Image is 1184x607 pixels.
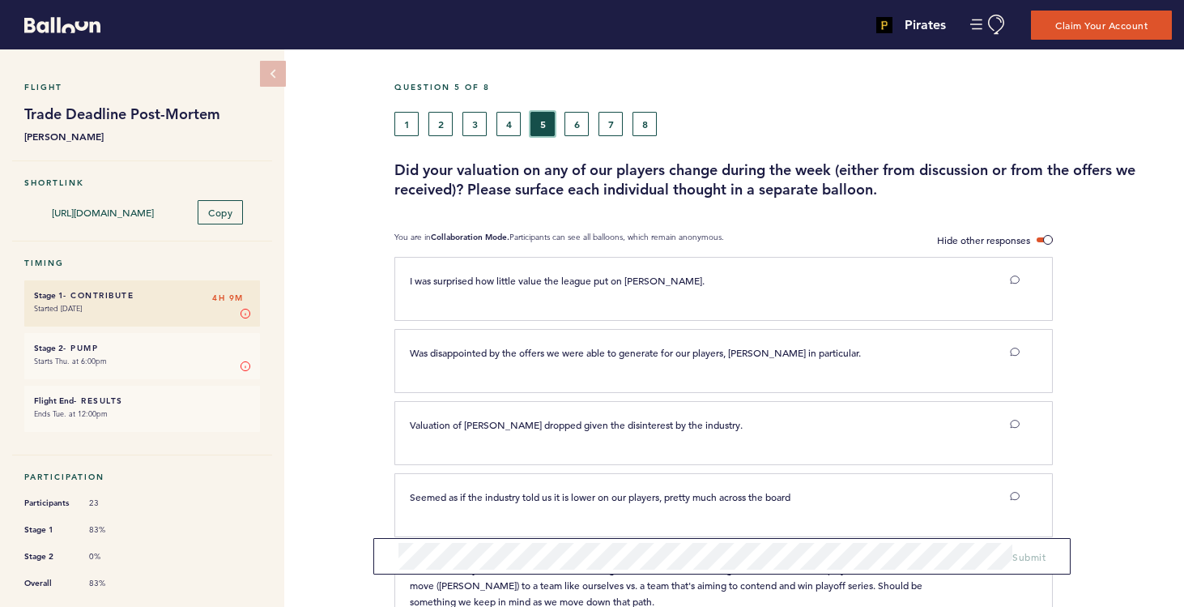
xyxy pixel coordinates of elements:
[598,112,623,136] button: 7
[462,112,487,136] button: 3
[34,356,107,366] time: Starts Thu. at 6:00pm
[394,232,724,249] p: You are in Participants can see all balloons, which remain anonymous.
[34,343,63,353] small: Stage 2
[89,551,138,562] span: 0%
[410,274,705,287] span: I was surprised how little value the league put on [PERSON_NAME].
[24,522,73,538] span: Stage 1
[34,408,108,419] time: Ends Tue. at 12:00pm
[34,395,74,406] small: Flight End
[394,82,1172,92] h5: Question 5 of 8
[410,418,743,431] span: Valuation of [PERSON_NAME] dropped given the disinterest by the industry.
[34,290,250,301] h6: - Contribute
[34,303,82,314] time: Started [DATE]
[24,575,73,592] span: Overall
[24,258,260,268] h5: Timing
[905,15,946,35] h4: Pirates
[89,498,138,509] span: 23
[34,290,63,301] small: Stage 1
[89,524,138,536] span: 83%
[564,112,589,136] button: 6
[1012,550,1046,563] span: Submit
[394,112,419,136] button: 1
[394,160,1172,199] h3: Did your valuation on any of our players change during the week (either from discussion or from t...
[1012,549,1046,565] button: Submit
[431,232,509,242] b: Collaboration Mode.
[212,290,244,306] span: 4H 9M
[12,16,100,33] a: Balloon
[410,490,790,503] span: Seemed as if the industry told us it is lower on our players, pretty much across the board
[1031,11,1172,40] button: Claim Your Account
[24,495,73,511] span: Participants
[970,15,1007,35] button: Manage Account
[937,233,1030,246] span: Hide other responses
[208,206,232,219] span: Copy
[24,128,260,144] b: [PERSON_NAME]
[410,346,861,359] span: Was disappointed by the offers we were able to generate for our players, [PERSON_NAME] in particu...
[24,549,73,565] span: Stage 2
[428,112,453,136] button: 2
[496,112,521,136] button: 4
[24,17,100,33] svg: Balloon
[24,177,260,188] h5: Shortlink
[24,105,260,124] h1: Trade Deadline Post-Mortem
[24,472,260,482] h5: Participation
[89,578,138,589] span: 83%
[530,112,555,136] button: 5
[632,112,657,136] button: 8
[34,343,250,353] h6: - Pump
[198,200,243,224] button: Copy
[34,395,250,406] h6: - Results
[24,82,260,92] h5: Flight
